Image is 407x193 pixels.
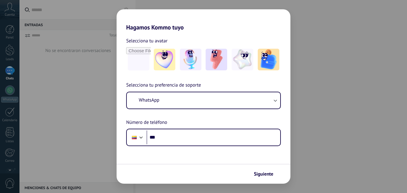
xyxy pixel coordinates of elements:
div: Colombia: + 57 [129,131,140,144]
span: WhatsApp [139,97,159,103]
h2: Hagamos Kommo tuyo [117,9,290,31]
span: Siguiente [254,172,273,176]
img: -3.jpeg [206,49,227,70]
span: Selecciona tu avatar [126,37,168,45]
img: -5.jpeg [258,49,279,70]
button: WhatsApp [127,92,280,109]
img: -1.jpeg [154,49,175,70]
button: Siguiente [251,169,281,179]
img: -2.jpeg [180,49,201,70]
span: Número de teléfono [126,119,167,127]
span: Selecciona tu preferencia de soporte [126,81,201,89]
img: -4.jpeg [232,49,253,70]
